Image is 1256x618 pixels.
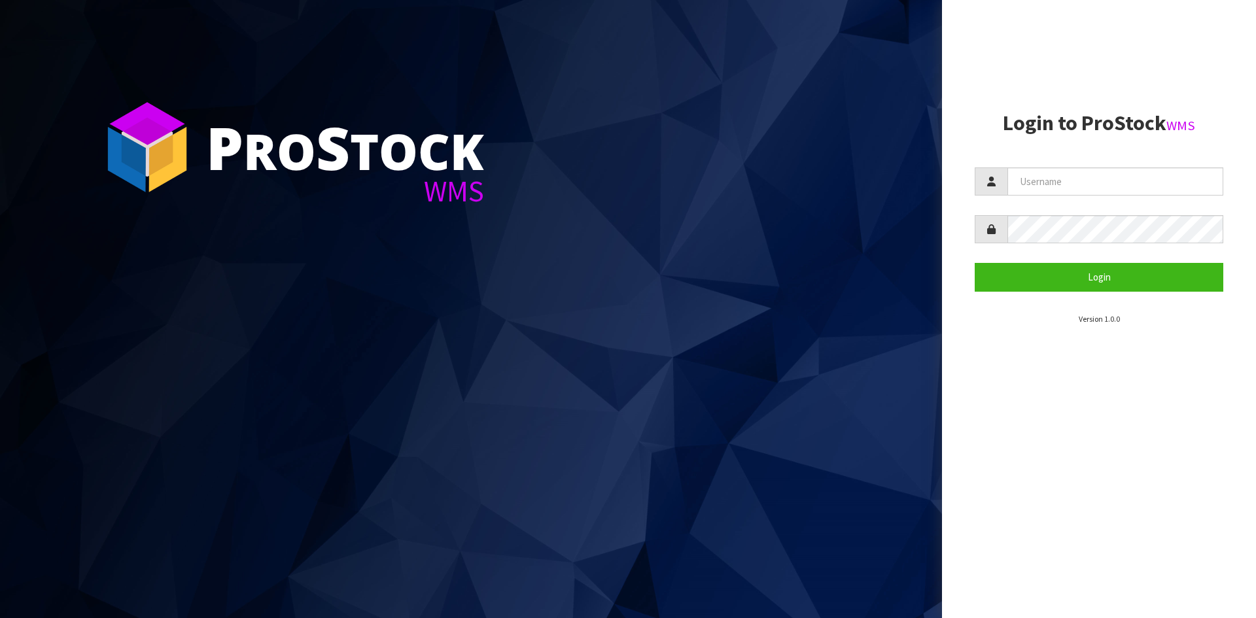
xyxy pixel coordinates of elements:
[1007,167,1223,196] input: Username
[1166,117,1195,134] small: WMS
[975,263,1223,291] button: Login
[1079,314,1120,324] small: Version 1.0.0
[98,98,196,196] img: ProStock Cube
[316,107,350,187] span: S
[206,177,484,206] div: WMS
[206,118,484,177] div: ro tock
[206,107,243,187] span: P
[975,112,1223,135] h2: Login to ProStock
